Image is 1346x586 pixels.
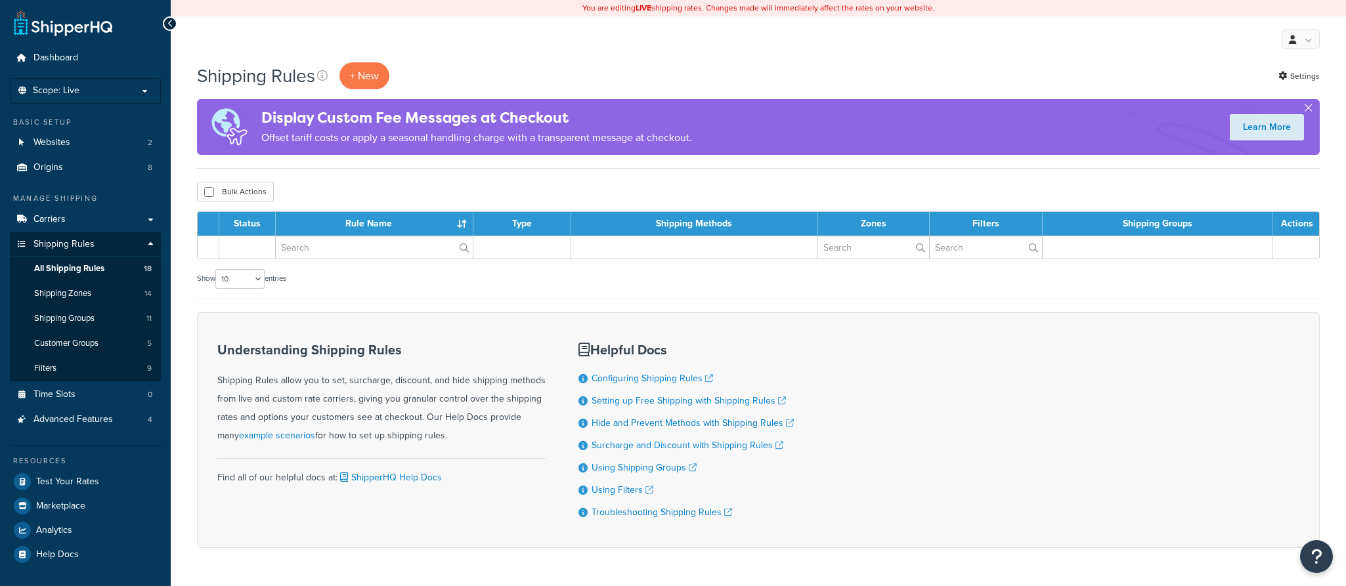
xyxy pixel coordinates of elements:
div: Basic Setup [10,117,161,128]
a: example scenarios [239,429,315,442]
a: Learn More [1230,114,1304,140]
a: All Shipping Rules 18 [10,257,161,281]
span: Marketplace [36,501,85,512]
th: Filters [930,212,1043,236]
p: + New [339,62,389,89]
a: Shipping Groups 11 [10,306,161,331]
li: Origins [10,156,161,180]
a: Setting up Free Shipping with Shipping Rules [592,394,786,408]
a: Configuring Shipping Rules [592,371,713,385]
p: Offset tariff costs or apply a seasonal handling charge with a transparent message at checkout. [261,129,692,147]
a: Shipping Zones 14 [10,282,161,306]
input: Search [818,236,930,259]
li: Shipping Groups [10,306,161,331]
span: Shipping Rules [33,239,95,250]
li: Websites [10,131,161,155]
span: 8 [148,162,152,173]
th: Shipping Methods [571,212,818,236]
th: Actions [1272,212,1319,236]
h1: Shipping Rules [197,63,315,89]
div: Find all of our helpful docs at: [217,458,546,487]
button: Open Resource Center [1300,540,1333,573]
th: Status [219,212,276,236]
span: Dashboard [33,52,78,64]
a: Hide and Prevent Methods with Shipping Rules [592,416,794,430]
a: Websites 2 [10,131,161,155]
span: Carriers [33,214,66,225]
a: ShipperHQ Help Docs [337,471,442,484]
span: Filters [34,363,56,374]
span: Websites [33,137,70,148]
div: Manage Shipping [10,193,161,204]
button: Bulk Actions [197,182,274,201]
span: 18 [144,263,152,274]
span: Customer Groups [34,338,98,349]
li: Shipping Zones [10,282,161,306]
li: Customer Groups [10,331,161,356]
h4: Display Custom Fee Messages at Checkout [261,107,692,129]
a: Customer Groups 5 [10,331,161,356]
a: Using Filters [592,483,653,497]
span: Help Docs [36,549,79,560]
a: Troubleshooting Shipping Rules [592,505,732,519]
span: 2 [148,137,152,148]
th: Type [473,212,571,236]
b: LIVE [636,2,651,14]
li: Time Slots [10,383,161,407]
span: Shipping Zones [34,288,91,299]
span: Scope: Live [33,85,79,96]
a: Analytics [10,518,161,542]
span: Advanced Features [33,414,113,425]
div: Shipping Rules allow you to set, surcharge, discount, and hide shipping methods from live and cus... [217,343,546,445]
a: Surcharge and Discount with Shipping Rules [592,438,783,452]
li: Shipping Rules [10,232,161,382]
a: Settings [1278,67,1320,85]
span: 4 [148,414,152,425]
h3: Helpful Docs [578,343,794,357]
a: Filters 9 [10,356,161,381]
a: Time Slots 0 [10,383,161,407]
a: Carriers [10,207,161,232]
a: Dashboard [10,46,161,70]
a: Origins 8 [10,156,161,180]
a: ShipperHQ Home [14,10,112,36]
a: Help Docs [10,543,161,566]
input: Search [276,236,473,259]
select: Showentries [215,269,265,289]
span: 5 [147,338,152,349]
span: Origins [33,162,63,173]
span: 11 [146,313,152,324]
th: Shipping Groups [1043,212,1273,236]
li: Filters [10,356,161,381]
a: Marketplace [10,494,161,518]
span: Time Slots [33,389,76,400]
span: Test Your Rates [36,476,99,488]
span: Shipping Groups [34,313,95,324]
input: Search [930,236,1042,259]
a: Using Shipping Groups [592,461,697,474]
div: Resources [10,455,161,467]
img: duties-banner-06bc72dcb5fe05cb3f9472aba00be2ae8eb53ab6f0d8bb03d382ba314ac3c341.png [197,99,261,155]
li: All Shipping Rules [10,257,161,281]
li: Advanced Features [10,408,161,432]
a: Shipping Rules [10,232,161,257]
span: 0 [148,389,152,400]
a: Advanced Features 4 [10,408,161,432]
label: Show entries [197,269,286,289]
span: 14 [144,288,152,299]
span: All Shipping Rules [34,263,104,274]
h3: Understanding Shipping Rules [217,343,546,357]
th: Zones [818,212,930,236]
th: Rule Name [276,212,473,236]
a: Test Your Rates [10,470,161,493]
span: 9 [147,363,152,374]
span: Analytics [36,525,72,536]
